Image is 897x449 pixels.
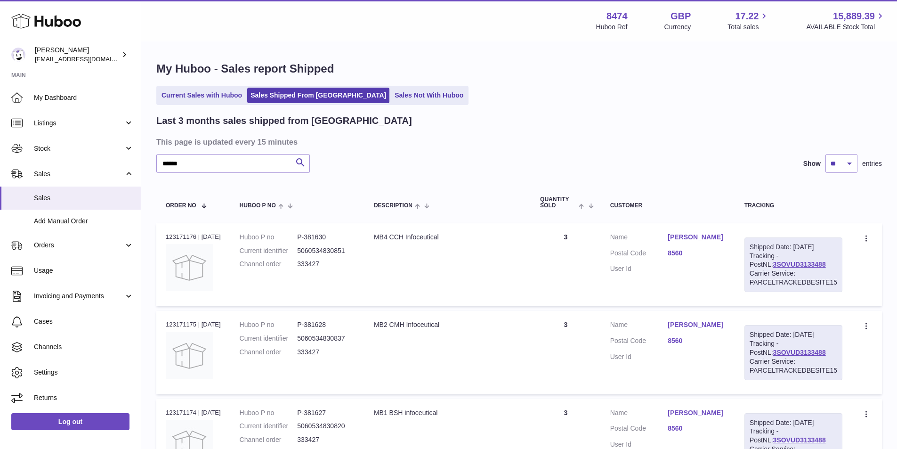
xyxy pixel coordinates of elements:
[531,223,601,306] td: 3
[744,203,842,209] div: Tracking
[34,170,124,179] span: Sales
[668,408,726,417] a: [PERSON_NAME]
[166,320,221,329] div: 123171175 | [DATE]
[750,269,837,287] div: Carrier Service: PARCELTRACKEDBESITE15
[166,203,196,209] span: Order No
[391,88,467,103] a: Sales Not With Huboo
[166,244,213,291] img: no-photo.jpg
[34,144,124,153] span: Stock
[806,10,886,32] a: 15,889.39 AVAILABLE Stock Total
[240,260,298,269] dt: Channel order
[596,23,628,32] div: Huboo Ref
[610,352,668,361] dt: User Id
[610,408,668,420] dt: Name
[297,435,355,444] dd: 333427
[34,343,134,351] span: Channels
[668,424,726,433] a: 8560
[374,203,412,209] span: Description
[833,10,875,23] span: 15,889.39
[668,320,726,329] a: [PERSON_NAME]
[297,334,355,343] dd: 5060534830837
[773,436,826,444] a: 3SOVUD3133488
[297,422,355,431] dd: 5060534830820
[744,237,842,292] div: Tracking - PostNL:
[610,320,668,332] dt: Name
[735,10,759,23] span: 17.22
[297,348,355,357] dd: 333427
[11,48,25,62] img: orders@neshealth.com
[610,233,668,244] dt: Name
[35,46,120,64] div: [PERSON_NAME]
[773,349,826,356] a: 3SOVUD3133488
[34,119,124,128] span: Listings
[240,348,298,357] dt: Channel order
[11,413,129,430] a: Log out
[34,194,134,203] span: Sales
[34,93,134,102] span: My Dashboard
[240,435,298,444] dt: Channel order
[297,246,355,255] dd: 5060534830851
[610,249,668,260] dt: Postal Code
[240,408,298,417] dt: Huboo P no
[668,249,726,258] a: 8560
[671,10,691,23] strong: GBP
[374,408,521,417] div: MB1 BSH infoceutical
[610,203,726,209] div: Customer
[610,424,668,435] dt: Postal Code
[773,261,826,268] a: 3SOVUD3133488
[34,317,134,326] span: Cases
[540,196,576,209] span: Quantity Sold
[668,233,726,242] a: [PERSON_NAME]
[240,320,298,329] dt: Huboo P no
[240,334,298,343] dt: Current identifier
[166,408,221,417] div: 123171174 | [DATE]
[374,233,521,242] div: MB4 CCH Infoceutical
[297,260,355,269] dd: 333427
[166,332,213,379] img: no-photo.jpg
[34,266,134,275] span: Usage
[166,233,221,241] div: 123171176 | [DATE]
[750,330,837,339] div: Shipped Date: [DATE]
[156,61,882,76] h1: My Huboo - Sales report Shipped
[247,88,389,103] a: Sales Shipped From [GEOGRAPHIC_DATA]
[35,55,138,63] span: [EMAIL_ADDRESS][DOMAIN_NAME]
[297,233,355,242] dd: P-381630
[610,440,668,449] dt: User Id
[240,246,298,255] dt: Current identifier
[744,325,842,380] div: Tracking - PostNL:
[156,114,412,127] h2: Last 3 months sales shipped from [GEOGRAPHIC_DATA]
[862,159,882,168] span: entries
[610,336,668,348] dt: Postal Code
[610,264,668,273] dt: User Id
[240,203,276,209] span: Huboo P no
[156,137,880,147] h3: This page is updated every 15 minutes
[806,23,886,32] span: AVAILABLE Stock Total
[240,422,298,431] dt: Current identifier
[374,320,521,329] div: MB2 CMH Infoceutical
[297,320,355,329] dd: P-381628
[727,23,769,32] span: Total sales
[34,368,134,377] span: Settings
[606,10,628,23] strong: 8474
[34,241,124,250] span: Orders
[158,88,245,103] a: Current Sales with Huboo
[240,233,298,242] dt: Huboo P no
[750,418,837,427] div: Shipped Date: [DATE]
[34,217,134,226] span: Add Manual Order
[34,292,124,301] span: Invoicing and Payments
[297,408,355,417] dd: P-381627
[803,159,821,168] label: Show
[750,357,837,375] div: Carrier Service: PARCELTRACKEDBESITE15
[531,311,601,394] td: 3
[668,336,726,345] a: 8560
[727,10,769,32] a: 17.22 Total sales
[34,393,134,402] span: Returns
[664,23,691,32] div: Currency
[750,243,837,252] div: Shipped Date: [DATE]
